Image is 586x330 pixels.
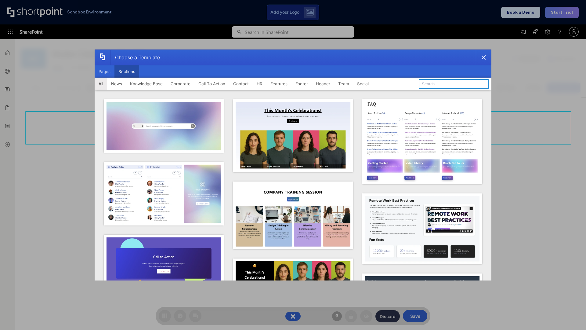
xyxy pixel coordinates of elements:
[107,78,126,90] button: News
[419,79,489,89] input: Search
[95,50,491,280] div: template selector
[334,78,353,90] button: Team
[291,78,312,90] button: Footer
[353,78,373,90] button: Social
[110,50,160,65] div: Choose a Template
[555,301,586,330] iframe: Chat Widget
[194,78,229,90] button: Call To Action
[95,65,114,78] button: Pages
[229,78,253,90] button: Contact
[312,78,334,90] button: Header
[253,78,266,90] button: HR
[95,78,107,90] button: All
[114,65,139,78] button: Sections
[167,78,194,90] button: Corporate
[126,78,167,90] button: Knowledge Base
[266,78,291,90] button: Features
